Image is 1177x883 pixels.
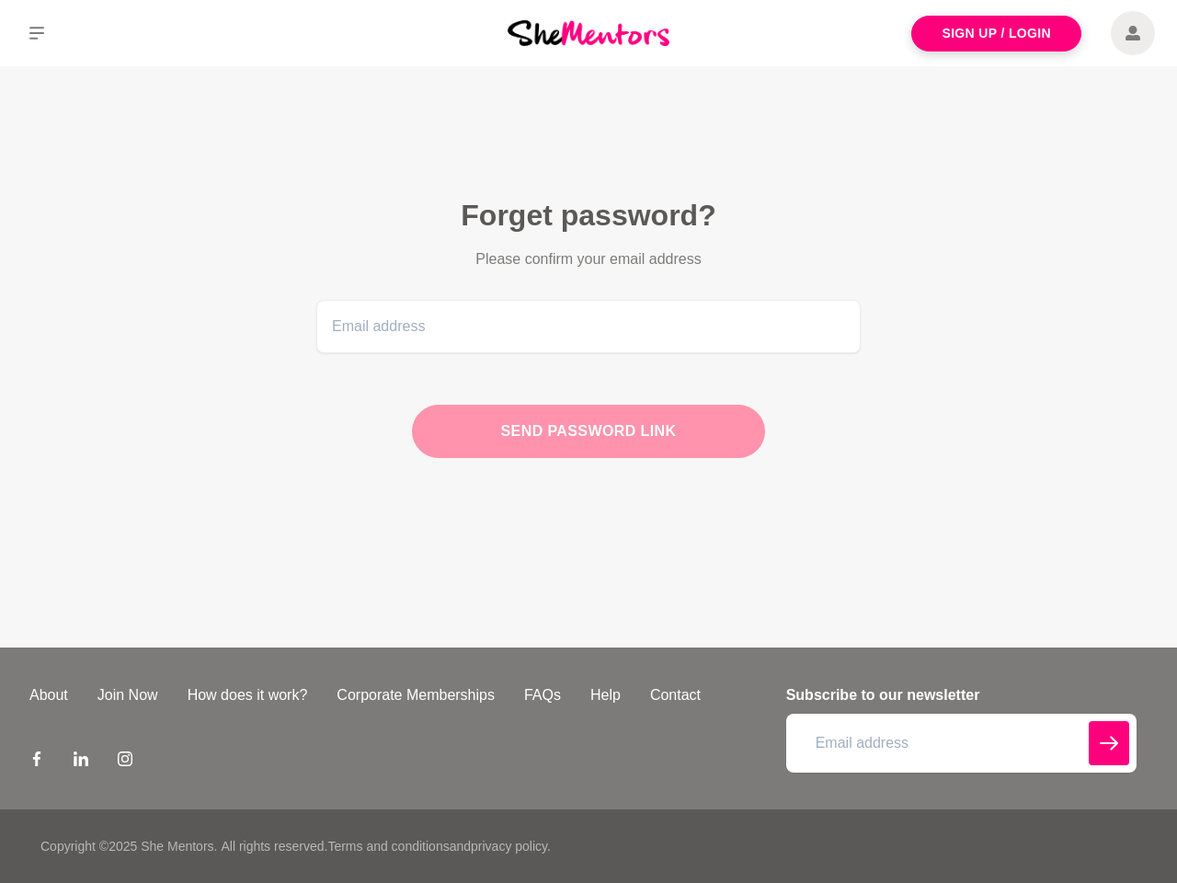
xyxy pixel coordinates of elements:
h4: Subscribe to our newsletter [786,684,1137,706]
a: Instagram [118,751,132,773]
a: privacy policy [471,839,547,854]
p: Please confirm your email address [412,248,765,270]
a: Facebook [29,751,44,773]
a: Corporate Memberships [322,684,509,706]
a: How does it work? [173,684,323,706]
a: FAQs [509,684,576,706]
a: Contact [635,684,715,706]
p: Copyright © 2025 She Mentors . [40,837,217,856]
p: All rights reserved. and . [221,837,550,856]
a: About [15,684,83,706]
a: Join Now [83,684,173,706]
a: Terms and conditions [327,839,449,854]
img: She Mentors Logo [508,20,669,45]
a: LinkedIn [74,751,88,773]
h2: Forget password? [316,197,861,234]
a: Help [576,684,635,706]
a: Sign Up / Login [911,16,1081,52]
input: Email address [316,300,861,353]
input: Email address [786,714,1137,773]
